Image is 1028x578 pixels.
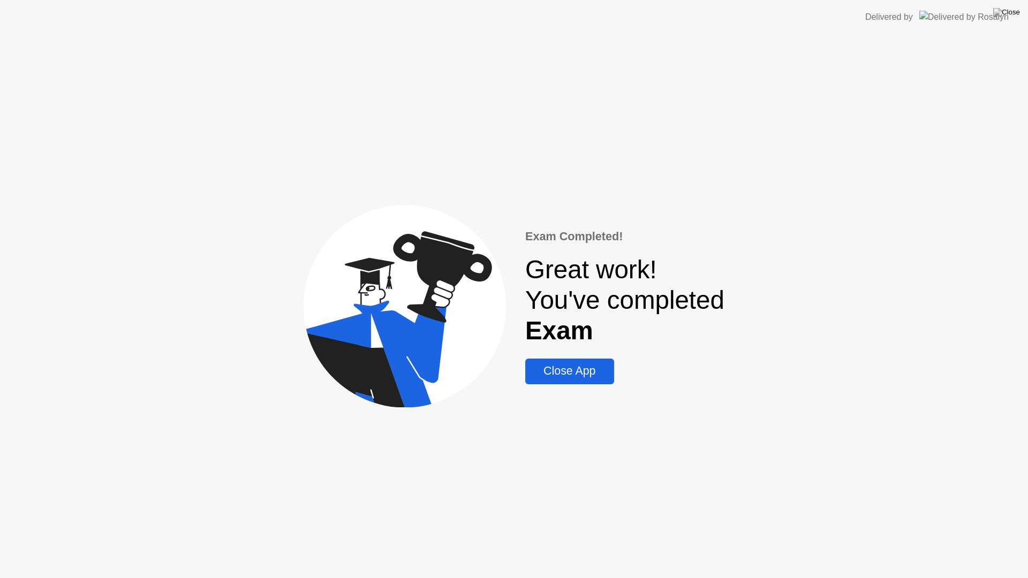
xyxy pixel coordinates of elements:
div: Exam Completed! [525,228,724,245]
div: Close App [528,364,610,378]
img: Close [993,8,1020,17]
img: Delivered by Rosalyn [919,11,1009,23]
div: Great work! You've completed [525,254,724,346]
b: Exam [525,316,593,345]
button: Close App [525,359,614,384]
div: Delivered by [865,11,913,24]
